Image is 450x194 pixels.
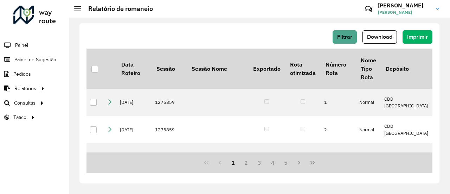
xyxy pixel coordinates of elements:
[15,42,28,49] span: Painel
[253,156,266,169] button: 3
[116,49,152,89] th: Data Roteiro
[116,143,152,177] td: [DATE]
[81,5,153,13] h2: Relatório de romaneio
[381,116,432,144] td: CDD [GEOGRAPHIC_DATA]
[13,114,26,121] span: Tático
[116,116,152,144] td: [DATE]
[152,49,187,89] th: Sessão
[187,49,248,89] th: Sessão Nome
[14,56,56,63] span: Painel de Sugestão
[14,99,36,107] span: Consultas
[356,143,381,177] td: Normal
[321,49,356,89] th: Número Rota
[378,9,431,15] span: [PERSON_NAME]
[321,89,356,116] td: 1
[116,89,152,116] td: [DATE]
[285,49,320,89] th: Rota otimizada
[362,30,397,44] button: Download
[279,156,293,169] button: 5
[13,70,31,78] span: Pedidos
[403,30,432,44] button: Imprimir
[14,85,36,92] span: Relatórios
[306,156,319,169] button: Last Page
[239,156,253,169] button: 2
[356,49,381,89] th: Nome Tipo Rota
[356,89,381,116] td: Normal
[356,116,381,144] td: Normal
[152,116,187,144] td: 1275859
[321,143,356,177] td: 3
[248,49,285,89] th: Exportado
[367,34,392,40] span: Download
[152,89,187,116] td: 1275859
[381,89,432,116] td: CDD [GEOGRAPHIC_DATA]
[333,30,357,44] button: Filtrar
[378,2,431,9] h3: [PERSON_NAME]
[321,116,356,144] td: 2
[292,156,306,169] button: Next Page
[407,34,428,40] span: Imprimir
[361,1,376,17] a: Contato Rápido
[266,156,279,169] button: 4
[226,156,240,169] button: 1
[381,143,432,177] td: CDD [GEOGRAPHIC_DATA]
[152,143,187,177] td: 1275859
[381,49,432,89] th: Depósito
[337,34,352,40] span: Filtrar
